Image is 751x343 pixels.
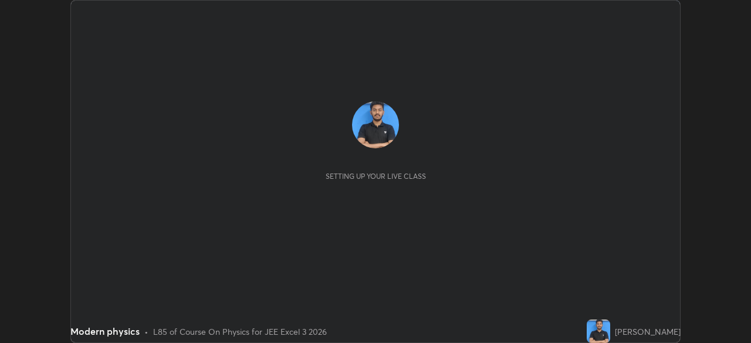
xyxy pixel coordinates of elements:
[615,325,681,338] div: [PERSON_NAME]
[352,101,399,148] img: b000945ffd244225a9ad79d4d9cb92ed.jpg
[70,324,140,338] div: Modern physics
[587,320,610,343] img: b000945ffd244225a9ad79d4d9cb92ed.jpg
[144,325,148,338] div: •
[326,172,426,181] div: Setting up your live class
[153,325,327,338] div: L85 of Course On Physics for JEE Excel 3 2026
